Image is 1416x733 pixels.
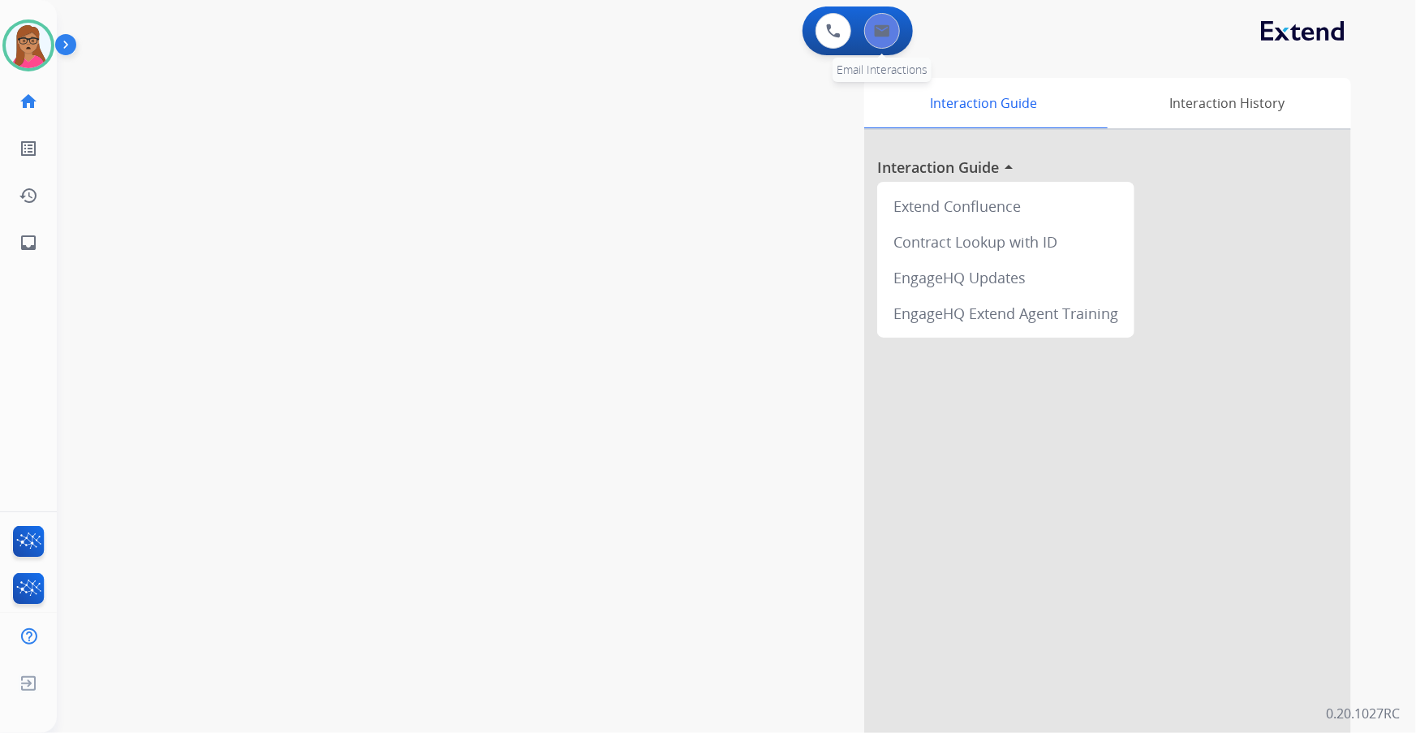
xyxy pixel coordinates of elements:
[1104,78,1351,128] div: Interaction History
[884,295,1128,331] div: EngageHQ Extend Agent Training
[864,78,1104,128] div: Interaction Guide
[6,23,51,68] img: avatar
[884,188,1128,224] div: Extend Confluence
[19,233,38,252] mat-icon: inbox
[19,92,38,111] mat-icon: home
[19,139,38,158] mat-icon: list_alt
[884,260,1128,295] div: EngageHQ Updates
[837,62,928,77] span: Email Interactions
[19,186,38,205] mat-icon: history
[1326,704,1400,723] p: 0.20.1027RC
[884,224,1128,260] div: Contract Lookup with ID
